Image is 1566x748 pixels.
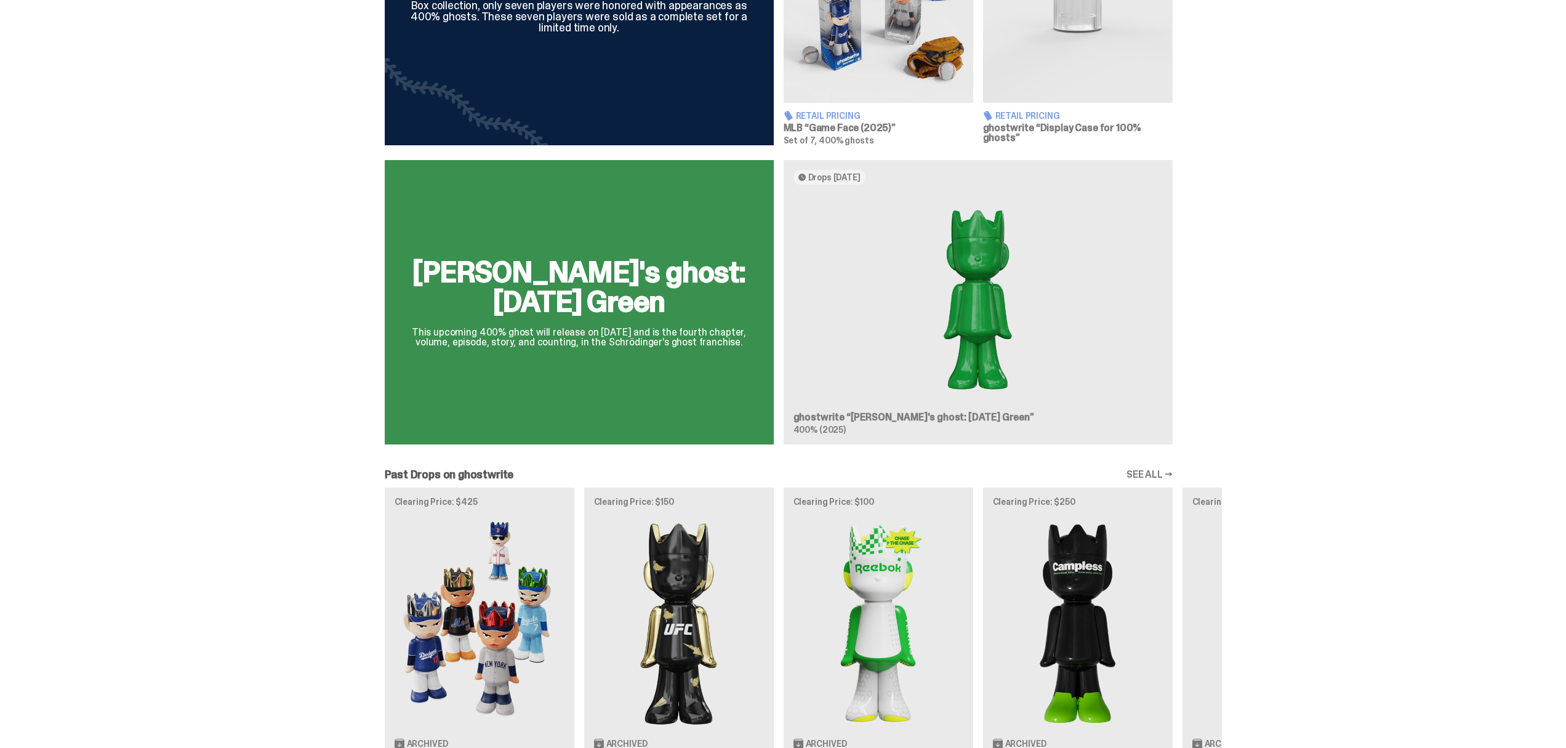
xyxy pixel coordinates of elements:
[594,497,764,506] p: Clearing Price: $150
[793,516,963,728] img: Court Victory
[983,123,1173,143] h3: ghostwrite “Display Case for 100% ghosts”
[1126,470,1173,480] a: SEE ALL →
[594,516,764,728] img: Ruby
[1205,739,1246,748] span: Archived
[793,424,846,435] span: 400% (2025)
[400,257,759,316] h2: [PERSON_NAME]'s ghost: [DATE] Green
[793,195,1163,403] img: Schrödinger's ghost: Sunday Green
[784,123,973,133] h3: MLB “Game Face (2025)”
[995,111,1060,120] span: Retail Pricing
[606,739,648,748] span: Archived
[385,469,514,480] h2: Past Drops on ghostwrite
[793,497,963,506] p: Clearing Price: $100
[993,497,1163,506] p: Clearing Price: $250
[784,135,874,146] span: Set of 7, 400% ghosts
[400,328,759,347] p: This upcoming 400% ghost will release on [DATE] and is the fourth chapter, volume, episode, story...
[1192,497,1362,506] p: Clearing Price: $150
[806,739,847,748] span: Archived
[407,739,448,748] span: Archived
[1005,739,1046,748] span: Archived
[796,111,861,120] span: Retail Pricing
[395,516,564,728] img: Game Face (2025)
[395,497,564,506] p: Clearing Price: $425
[993,516,1163,728] img: Campless
[793,412,1163,422] h3: ghostwrite “[PERSON_NAME]'s ghost: [DATE] Green”
[808,172,861,182] span: Drops [DATE]
[1192,516,1362,728] img: Schrödinger's ghost: Orange Vibe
